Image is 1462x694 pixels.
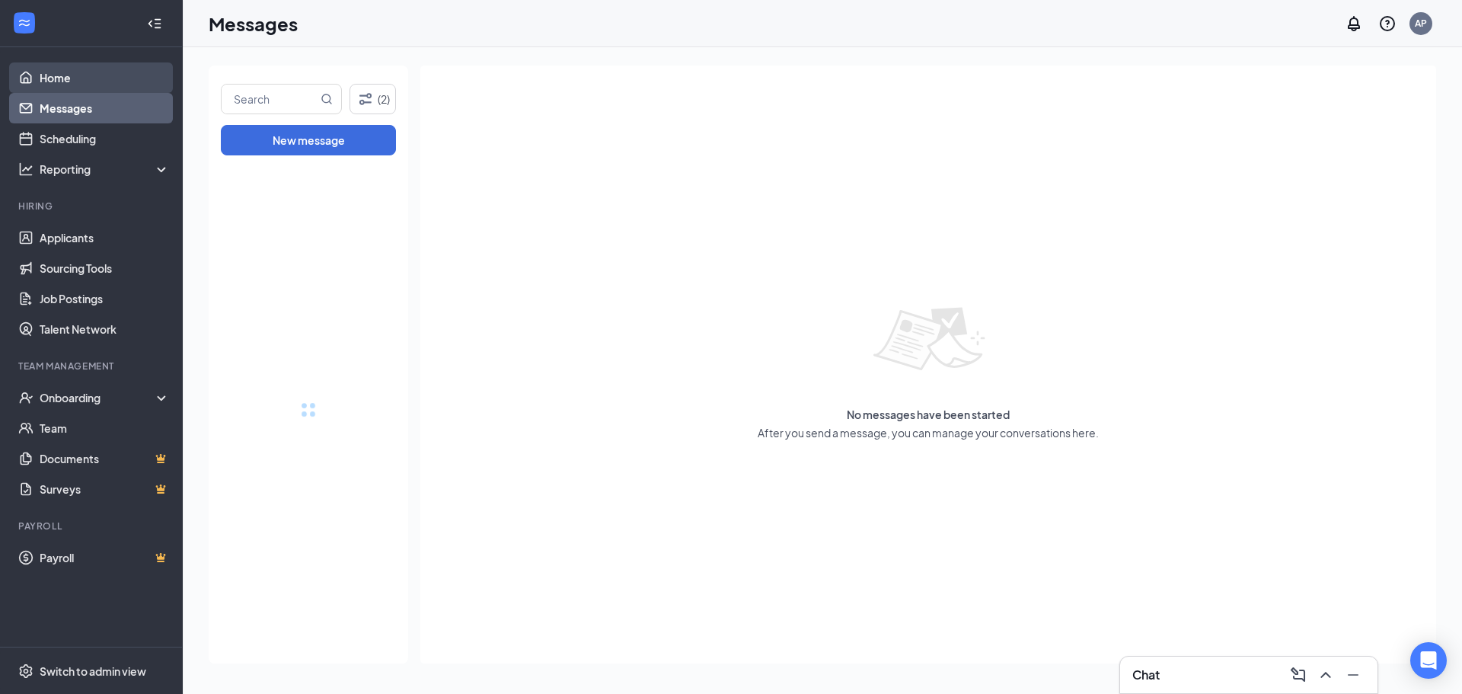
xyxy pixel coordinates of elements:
a: Applicants [40,222,170,253]
svg: ChevronUp [1317,666,1335,684]
button: Filter (2) [350,84,396,114]
div: Open Intercom Messenger [1410,642,1447,679]
svg: MagnifyingGlass [321,93,333,105]
svg: Filter [356,90,375,108]
svg: QuestionInfo [1378,14,1397,33]
svg: Minimize [1344,666,1362,684]
svg: Collapse [147,16,162,31]
div: Hiring [18,200,167,213]
svg: Notifications [1345,14,1363,33]
a: Scheduling [40,123,170,154]
a: SurveysCrown [40,474,170,504]
svg: UserCheck [18,390,34,405]
a: Job Postings [40,283,170,314]
svg: ComposeMessage [1289,666,1307,684]
div: Payroll [18,520,167,532]
svg: WorkstreamLogo [17,15,32,30]
div: Reporting [40,162,171,177]
svg: Settings [18,664,34,679]
svg: Analysis [18,162,34,177]
button: ComposeMessage [1286,663,1310,687]
span: No messages have been started [847,407,1010,422]
a: PayrollCrown [40,542,170,573]
input: Search [222,85,318,114]
button: Minimize [1341,663,1365,687]
h1: Messages [209,11,298,37]
a: Messages [40,93,170,123]
a: Home [40,62,170,93]
div: AP [1415,17,1427,30]
button: New message [221,125,396,155]
h3: Chat [1132,667,1160,683]
a: Team [40,413,170,443]
span: After you send a message, you can manage your conversations here. [758,425,1099,440]
button: ChevronUp [1314,663,1338,687]
a: Talent Network [40,314,170,344]
a: DocumentsCrown [40,443,170,474]
div: Team Management [18,360,167,373]
div: Onboarding [40,390,157,405]
div: Switch to admin view [40,664,146,679]
a: Sourcing Tools [40,253,170,283]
